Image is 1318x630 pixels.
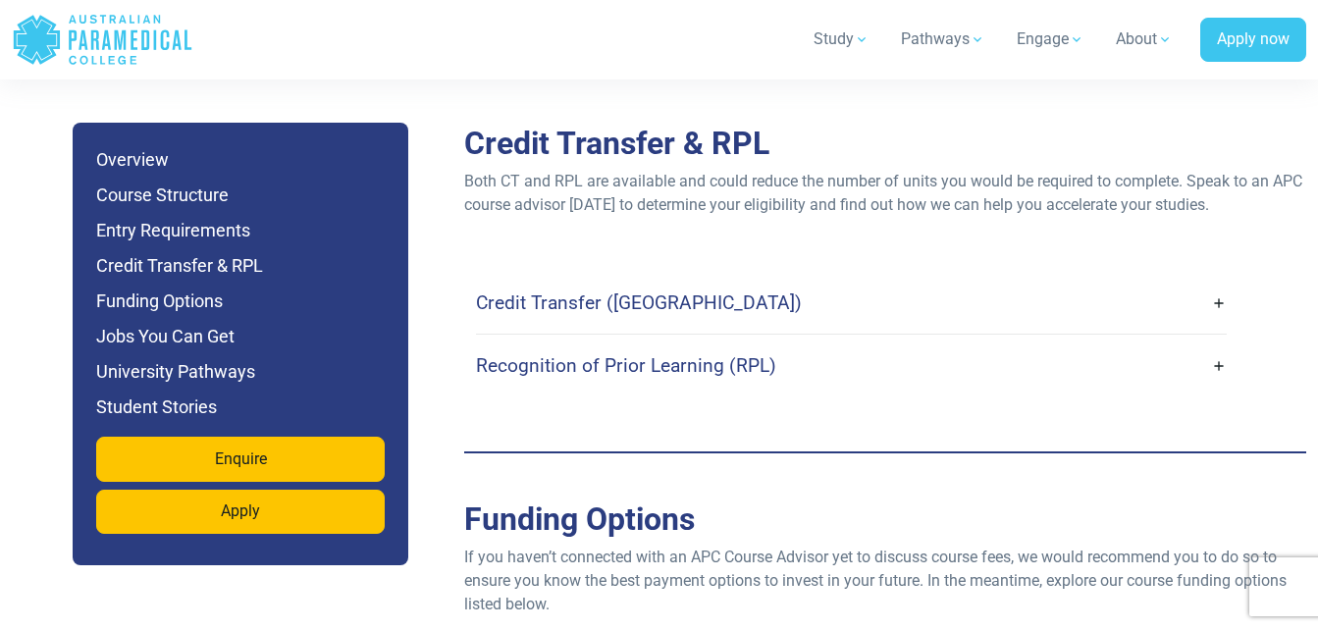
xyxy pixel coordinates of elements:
h4: Recognition of Prior Learning (RPL) [476,354,776,377]
a: Credit Transfer ([GEOGRAPHIC_DATA]) [476,280,1227,326]
a: Apply now [1200,18,1306,63]
a: About [1104,12,1185,67]
a: Australian Paramedical College [12,8,193,72]
p: Both CT and RPL are available and could reduce the number of units you would be required to compl... [464,170,1306,217]
a: Pathways [889,12,997,67]
a: Study [802,12,881,67]
a: Engage [1005,12,1096,67]
a: Recognition of Prior Learning (RPL) [476,342,1227,389]
p: If you haven’t connected with an APC Course Advisor yet to discuss course fees, we would recommen... [464,546,1306,616]
h2: Credit Transfer & RPL [464,125,1306,162]
h4: Credit Transfer ([GEOGRAPHIC_DATA]) [476,291,802,314]
h2: Funding Options [464,500,1306,538]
